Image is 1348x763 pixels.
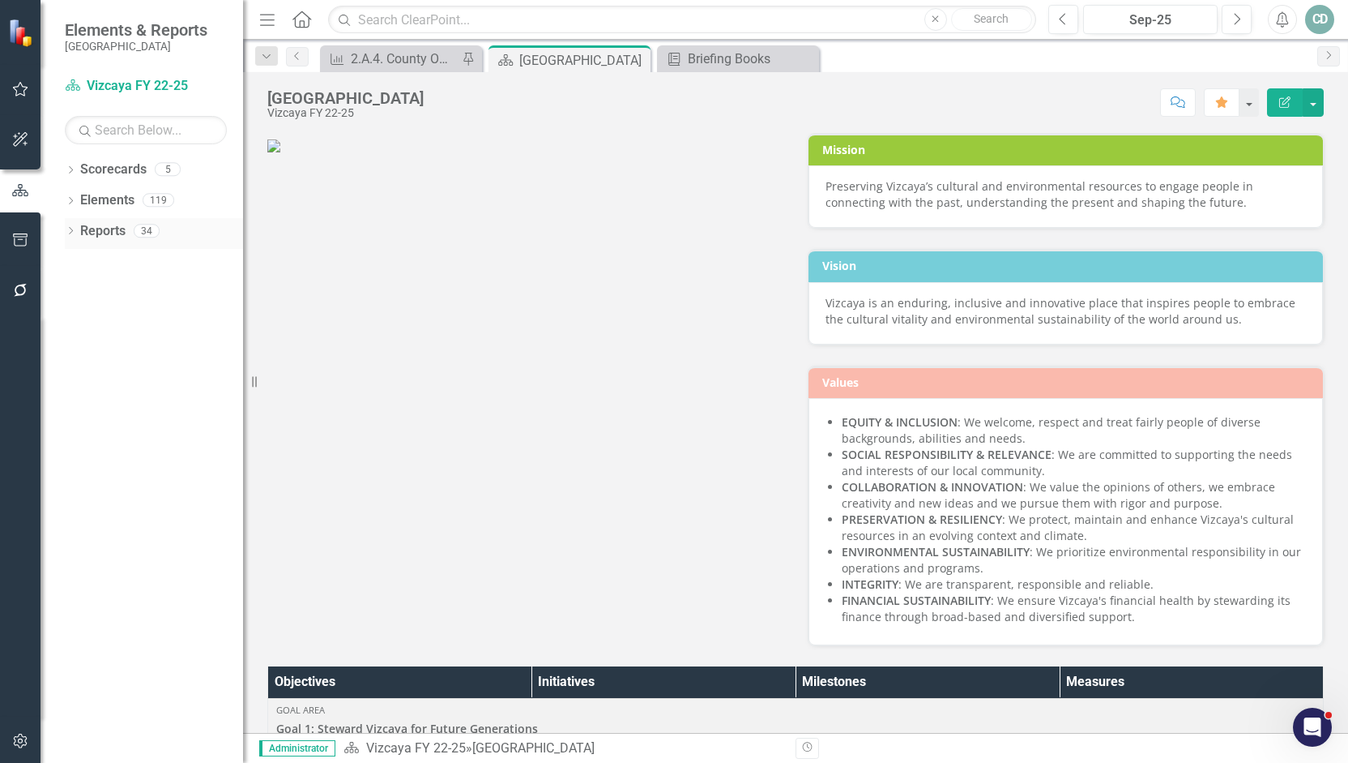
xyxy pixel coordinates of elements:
a: Elements [80,191,134,210]
strong: EQUITY & INCLUSION [842,414,958,430]
small: [GEOGRAPHIC_DATA] [65,40,207,53]
div: Vizcaya FY 22-25 [267,107,424,119]
div: » [343,739,783,758]
strong: ENVIRONMENTAL SUSTAINABILITY [842,544,1030,559]
a: Reports [80,222,126,241]
h3: Values [822,376,1315,388]
a: Briefing Books [661,49,815,69]
img: VIZ_LOGO_2955_RGB.jpg [267,139,280,152]
span: Search [974,12,1009,25]
li: : We welcome, respect and treat fairly people of diverse backgrounds, abilities and needs. [842,414,1306,447]
button: CD [1305,5,1334,34]
div: [GEOGRAPHIC_DATA] [267,89,424,107]
a: Scorecards [80,161,147,179]
div: Sep-25 [1089,11,1212,30]
strong: FINANCIAL SUSTAINABILITY [842,593,991,608]
strong: PRESERVATION & RESILIENCY [842,512,1002,527]
div: 2.A.4. County Officials: Strengthen awareness among MDC elected officials by meeting in person wi... [351,49,458,69]
h3: Mission [822,144,1315,156]
strong: INTEGRITY [842,577,898,592]
span: Administrator [259,740,335,757]
div: 119 [143,194,174,208]
li: : We ensure Vizcaya's financial health by stewarding its finance through broad-based and diversif... [842,593,1306,625]
div: 5 [155,163,181,177]
iframe: Intercom live chat [1293,708,1332,747]
div: Preserving Vizcaya’s cultural and environmental resources to engage people in connecting with the... [825,178,1306,211]
input: Search ClearPoint... [328,6,1036,34]
button: Search [951,8,1032,31]
li: : We prioritize environmental responsibility in our operations and programs. [842,544,1306,577]
li: : We are transparent, responsible and reliable. [842,577,1306,593]
a: Vizcaya FY 22-25 [366,740,466,756]
div: Briefing Books [688,49,815,69]
strong: COLLABORATION & INNOVATION [842,479,1023,495]
li: : We protect, maintain and enhance Vizcaya's cultural resources in an evolving context and climate. [842,512,1306,544]
img: ClearPoint Strategy [8,18,36,46]
div: Goal Area [276,704,1315,717]
div: Vizcaya is an enduring, inclusive and innovative place that inspires people to embrace the cultur... [825,295,1306,328]
span: Elements & Reports [65,20,207,40]
span: Goal 1: Steward Vizcaya for Future Generations [276,721,1315,737]
td: Double-Click to Edit [268,699,1324,743]
strong: SOCIAL RESPONSIBILITY & RELEVANCE [842,447,1052,462]
li: : We are committed to supporting the needs and interests of our local community. [842,447,1306,479]
div: [GEOGRAPHIC_DATA] [519,50,646,71]
input: Search Below... [65,116,227,144]
h3: Vision [822,259,1315,272]
div: [GEOGRAPHIC_DATA] [472,740,595,756]
button: Sep-25 [1083,5,1218,34]
a: 2.A.4. County Officials: Strengthen awareness among MDC elected officials by meeting in person wi... [324,49,458,69]
li: : We value the opinions of others, we embrace creativity and new ideas and we pursue them with ri... [842,479,1306,512]
div: 34 [134,224,160,238]
a: Vizcaya FY 22-25 [65,77,227,96]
